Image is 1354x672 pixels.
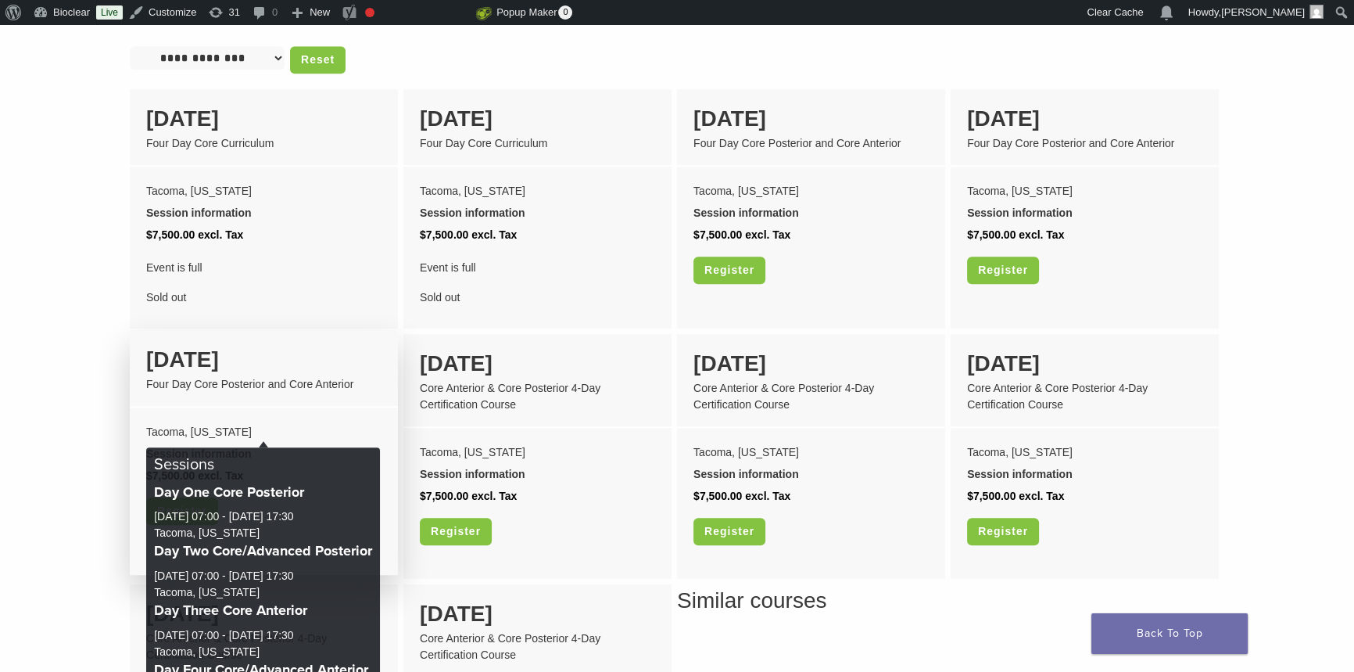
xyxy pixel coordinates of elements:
[146,228,195,241] span: $7,500.00
[420,102,655,135] div: [DATE]
[1091,613,1248,654] a: Back To Top
[146,135,381,152] div: Four Day Core Curriculum
[967,228,1015,241] span: $7,500.00
[693,490,742,502] span: $7,500.00
[389,4,476,23] img: Views over 48 hours. Click for more Jetpack Stats.
[154,483,372,542] div: Tacoma, [US_STATE]
[146,180,381,202] div: Tacoma, [US_STATE]
[154,541,372,560] h6: Day Two Core/Advanced Posterior
[745,228,790,241] span: excl. Tax
[290,46,346,74] a: Reset
[420,598,655,631] div: [DATE]
[420,441,655,463] div: Tacoma, [US_STATE]
[146,257,381,279] span: Event is full
[420,490,468,502] span: $7,500.00
[967,490,1015,502] span: $7,500.00
[420,347,655,380] div: [DATE]
[146,421,381,443] div: Tacoma, [US_STATE]
[154,627,372,644] div: [DATE] 07:00 - [DATE] 17:30
[420,463,655,485] div: Session information
[420,631,655,663] div: Core Anterior & Core Posterior 4-Day Certification Course
[146,202,381,224] div: Session information
[420,257,655,308] div: Sold out
[967,518,1039,545] a: Register
[693,257,765,284] a: Register
[967,441,1202,463] div: Tacoma, [US_STATE]
[420,228,468,241] span: $7,500.00
[154,455,372,474] h5: Sessions
[198,228,243,241] span: excl. Tax
[967,180,1202,202] div: Tacoma, [US_STATE]
[967,102,1202,135] div: [DATE]
[693,347,929,380] div: [DATE]
[146,343,381,376] div: [DATE]
[693,228,742,241] span: $7,500.00
[420,135,655,152] div: Four Day Core Curriculum
[154,601,372,660] div: Tacoma, [US_STATE]
[693,180,929,202] div: Tacoma, [US_STATE]
[154,541,372,601] div: Tacoma, [US_STATE]
[146,443,381,465] div: Session information
[967,257,1039,284] a: Register
[1221,6,1305,18] span: [PERSON_NAME]
[420,518,492,545] a: Register
[1019,490,1064,502] span: excl. Tax
[365,8,374,17] div: Focus keyphrase not set
[693,135,929,152] div: Four Day Core Posterior and Core Anterior
[96,5,123,20] a: Live
[146,376,381,393] div: Four Day Core Posterior and Core Anterior
[154,483,372,501] h6: Day One Core Posterior
[420,180,655,202] div: Tacoma, [US_STATE]
[420,202,655,224] div: Session information
[420,257,655,279] span: Event is full
[146,257,381,308] div: Sold out
[693,518,765,545] a: Register
[693,202,929,224] div: Session information
[693,380,929,413] div: Core Anterior & Core Posterior 4-Day Certification Course
[967,463,1202,485] div: Session information
[693,102,929,135] div: [DATE]
[471,490,517,502] span: excl. Tax
[471,228,517,241] span: excl. Tax
[420,380,655,413] div: Core Anterior & Core Posterior 4-Day Certification Course
[693,441,929,463] div: Tacoma, [US_STATE]
[745,490,790,502] span: excl. Tax
[967,135,1202,152] div: Four Day Core Posterior and Core Anterior
[967,380,1202,413] div: Core Anterior & Core Posterior 4-Day Certification Course
[967,202,1202,224] div: Session information
[154,601,372,620] h6: Day Three Core Anterior
[1019,228,1064,241] span: excl. Tax
[967,347,1202,380] div: [DATE]
[146,102,381,135] div: [DATE]
[693,463,929,485] div: Session information
[558,5,572,20] span: 0
[154,508,372,525] div: [DATE] 07:00 - [DATE] 17:30
[154,568,372,584] div: [DATE] 07:00 - [DATE] 17:30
